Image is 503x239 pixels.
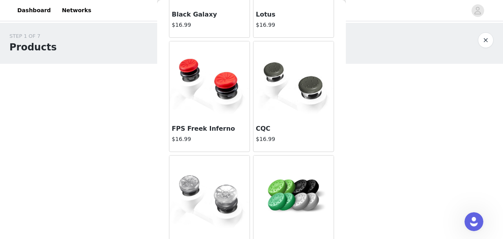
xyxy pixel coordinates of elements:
[9,40,57,54] h1: Products
[172,10,247,19] h3: Black Galaxy
[474,4,481,17] div: avatar
[172,135,247,143] h4: $16.99
[253,48,334,114] img: CQC
[464,212,483,231] iframe: Intercom live chat
[172,124,247,133] h3: FPS Freek Inferno
[256,124,331,133] h3: CQC
[57,2,96,19] a: Networks
[172,21,247,29] h4: $16.99
[256,21,331,29] h4: $16.99
[256,135,331,143] h4: $16.99
[169,162,250,228] img: Crystal Galaxy Edition
[9,32,57,40] div: STEP 1 OF 7
[169,48,250,114] img: FPS Freek Inferno
[253,162,334,228] img: No-Slip Thumb Grips for Xbox
[13,2,55,19] a: Dashboard
[256,10,331,19] h3: Lotus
